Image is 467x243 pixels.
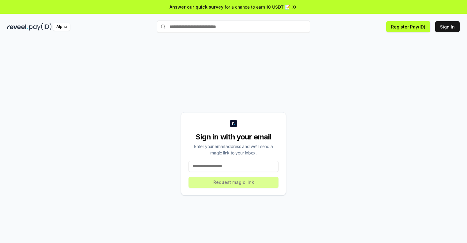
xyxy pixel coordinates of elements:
img: reveel_dark [7,23,28,31]
button: Register Pay(ID) [386,21,430,32]
img: pay_id [29,23,52,31]
div: Enter your email address and we’ll send a magic link to your inbox. [189,143,278,156]
div: Alpha [53,23,70,31]
button: Sign In [435,21,460,32]
span: for a chance to earn 10 USDT 📝 [225,4,290,10]
div: Sign in with your email [189,132,278,142]
img: logo_small [230,120,237,127]
span: Answer our quick survey [170,4,223,10]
